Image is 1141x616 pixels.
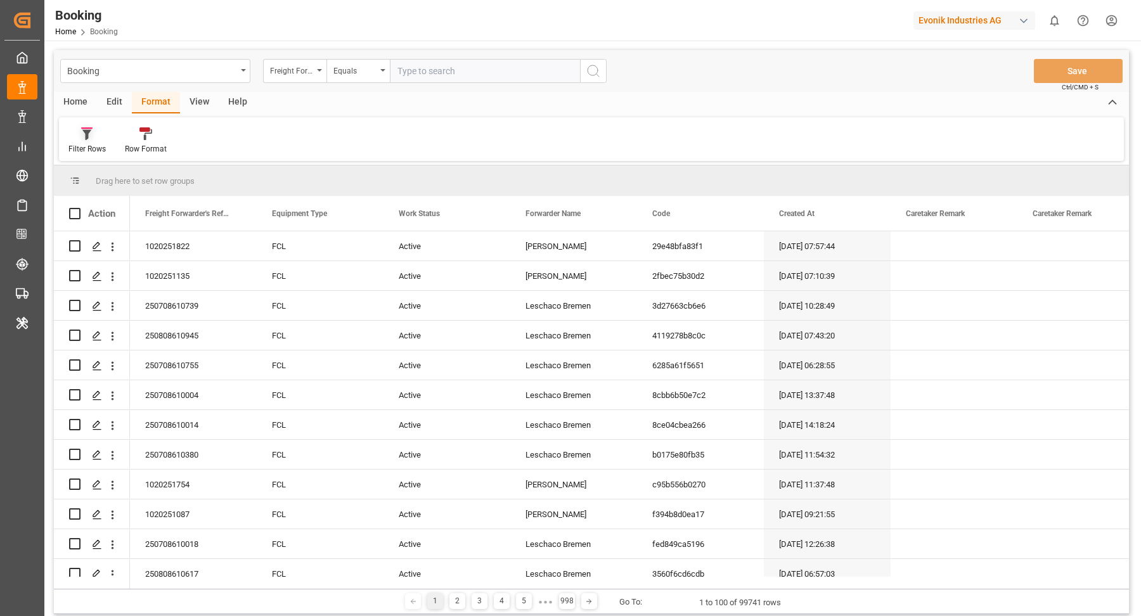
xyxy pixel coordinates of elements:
[764,529,891,558] div: [DATE] 12:26:38
[257,440,384,469] div: FCL
[54,291,130,321] div: Press SPACE to select this row.
[764,291,891,320] div: [DATE] 10:28:49
[1034,59,1123,83] button: Save
[637,440,764,469] div: b0175e80fb35
[764,440,891,469] div: [DATE] 11:54:32
[257,410,384,439] div: FCL
[399,209,440,218] span: Work Status
[384,261,510,290] div: Active
[257,231,384,260] div: FCL
[54,92,97,113] div: Home
[130,291,257,320] div: 250708610739
[510,499,637,529] div: [PERSON_NAME]
[54,529,130,559] div: Press SPACE to select this row.
[764,410,891,439] div: [DATE] 14:18:24
[1033,209,1092,218] span: Caretaker Remark
[779,209,815,218] span: Created At
[384,529,510,558] div: Active
[764,499,891,529] div: [DATE] 09:21:55
[637,231,764,260] div: 29e48bfa83f1
[637,529,764,558] div: fed849ca5196
[384,559,510,588] div: Active
[130,380,257,409] div: 250708610004
[510,350,637,380] div: Leschaco Bremen
[54,470,130,499] div: Press SPACE to select this row.
[538,597,552,606] div: ● ● ●
[384,380,510,409] div: Active
[130,321,257,350] div: 250808610945
[257,350,384,380] div: FCL
[384,350,510,380] div: Active
[764,350,891,380] div: [DATE] 06:28:55
[510,291,637,320] div: Leschaco Bremen
[637,410,764,439] div: 8ce04cbea266
[54,321,130,350] div: Press SPACE to select this row.
[1040,6,1069,35] button: show 0 new notifications
[384,499,510,529] div: Active
[384,470,510,499] div: Active
[764,470,891,499] div: [DATE] 11:37:48
[510,440,637,469] div: Leschaco Bremen
[427,593,443,609] div: 1
[68,143,106,155] div: Filter Rows
[580,59,607,83] button: search button
[219,92,257,113] div: Help
[637,291,764,320] div: 3d27663cb6e6
[510,231,637,260] div: [PERSON_NAME]
[510,559,637,588] div: Leschaco Bremen
[60,59,250,83] button: open menu
[270,62,313,77] div: Freight Forwarder's Reference No.
[257,380,384,409] div: FCL
[637,321,764,350] div: 4119278b8c0c
[510,321,637,350] div: Leschaco Bremen
[764,321,891,350] div: [DATE] 07:43:20
[333,62,377,77] div: Equals
[510,261,637,290] div: [PERSON_NAME]
[510,410,637,439] div: Leschaco Bremen
[494,593,510,609] div: 4
[764,559,891,588] div: [DATE] 06:57:03
[764,261,891,290] div: [DATE] 07:10:39
[516,593,532,609] div: 5
[55,27,76,36] a: Home
[257,559,384,588] div: FCL
[384,231,510,260] div: Active
[510,529,637,558] div: Leschaco Bremen
[257,470,384,499] div: FCL
[55,6,118,25] div: Booking
[97,92,132,113] div: Edit
[272,209,327,218] span: Equipment Type
[384,440,510,469] div: Active
[54,350,130,380] div: Press SPACE to select this row.
[257,499,384,529] div: FCL
[764,231,891,260] div: [DATE] 07:57:44
[88,208,115,219] div: Action
[384,291,510,320] div: Active
[130,231,257,260] div: 1020251822
[384,410,510,439] div: Active
[472,593,487,609] div: 3
[130,559,257,588] div: 250808610617
[257,321,384,350] div: FCL
[1062,82,1099,92] span: Ctrl/CMD + S
[54,410,130,440] div: Press SPACE to select this row.
[54,440,130,470] div: Press SPACE to select this row.
[510,380,637,409] div: Leschaco Bremen
[54,559,130,589] div: Press SPACE to select this row.
[525,209,581,218] span: Forwarder Name
[263,59,326,83] button: open menu
[96,176,195,186] span: Drag here to set row groups
[326,59,390,83] button: open menu
[637,470,764,499] div: c95b556b0270
[764,380,891,409] div: [DATE] 13:37:48
[637,559,764,588] div: 3560f6cd6cdb
[180,92,219,113] div: View
[559,593,575,609] div: 998
[54,231,130,261] div: Press SPACE to select this row.
[125,143,167,155] div: Row Format
[130,440,257,469] div: 250708610380
[130,529,257,558] div: 250708610018
[390,59,580,83] input: Type to search
[130,470,257,499] div: 1020251754
[637,499,764,529] div: f394b8d0ea17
